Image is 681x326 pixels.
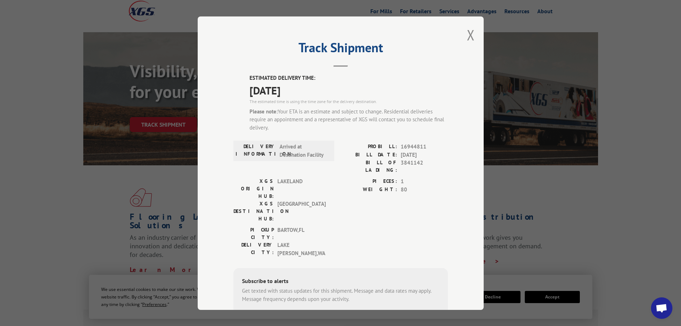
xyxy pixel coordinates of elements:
label: DELIVERY CITY: [233,241,274,257]
label: DELIVERY INFORMATION: [236,143,276,159]
span: 3841142 [401,159,448,174]
label: PIECES: [341,177,397,186]
span: 16944811 [401,143,448,151]
span: 80 [401,185,448,194]
label: BILL OF LADING: [341,159,397,174]
label: ESTIMATED DELIVERY TIME: [250,74,448,82]
span: [GEOGRAPHIC_DATA] [277,200,326,223]
label: PROBILL: [341,143,397,151]
div: Get texted with status updates for this shipment. Message and data rates may apply. Message frequ... [242,287,439,303]
span: Arrived at Destination Facility [280,143,328,159]
span: [DATE] [250,82,448,98]
button: Close modal [467,25,475,44]
div: Your ETA is an estimate and subject to change. Residential deliveries require an appointment and ... [250,107,448,132]
label: XGS DESTINATION HUB: [233,200,274,223]
a: Open chat [651,297,672,319]
span: BARTOW , FL [277,226,326,241]
div: The estimated time is using the time zone for the delivery destination. [250,98,448,104]
strong: Please note: [250,108,278,115]
label: PICKUP CITY: [233,226,274,241]
label: WEIGHT: [341,185,397,194]
label: BILL DATE: [341,151,397,159]
label: XGS ORIGIN HUB: [233,177,274,200]
span: [DATE] [401,151,448,159]
span: 1 [401,177,448,186]
div: Subscribe to alerts [242,277,439,287]
span: LAKE [PERSON_NAME] , WA [277,241,326,257]
span: LAKELAND [277,177,326,200]
h2: Track Shipment [233,43,448,56]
